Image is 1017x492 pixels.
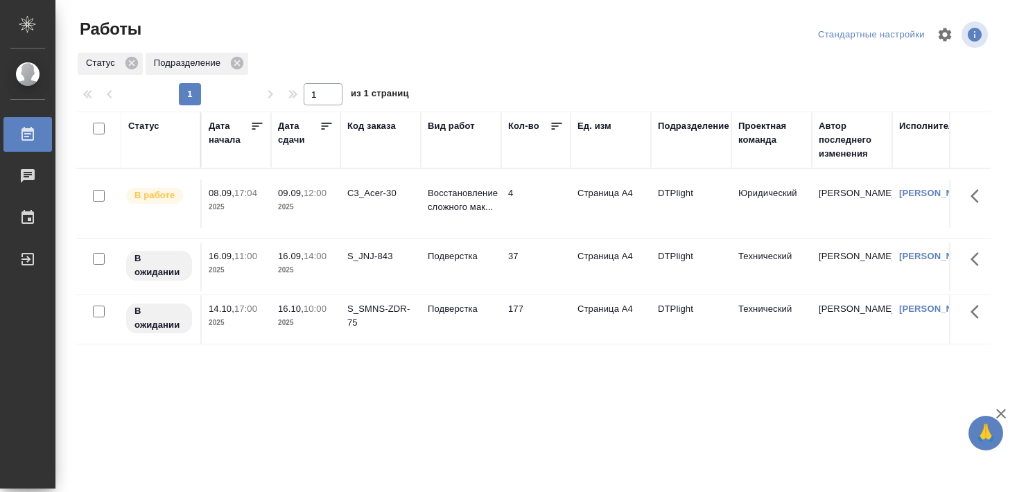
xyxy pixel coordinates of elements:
[347,302,414,330] div: S_SMNS-ZDR-75
[812,243,892,291] td: [PERSON_NAME]
[234,251,257,261] p: 11:00
[347,249,414,263] div: S_JNJ-843
[899,188,976,198] a: [PERSON_NAME]
[819,119,885,161] div: Автор последнего изменения
[125,186,193,205] div: Исполнитель выполняет работу
[125,249,193,282] div: Исполнитель назначен, приступать к работе пока рано
[278,251,304,261] p: 16.09,
[347,186,414,200] div: C3_Acer-30
[209,316,264,330] p: 2025
[501,243,571,291] td: 37
[428,249,494,263] p: Подверстка
[571,179,651,228] td: Страница А4
[899,251,976,261] a: [PERSON_NAME]
[738,119,805,147] div: Проектная команда
[278,188,304,198] p: 09.09,
[209,304,234,314] p: 14.10,
[658,119,729,133] div: Подразделение
[351,85,409,105] span: из 1 страниц
[278,119,320,147] div: Дата сдачи
[234,304,257,314] p: 17:00
[962,21,991,48] span: Посмотреть информацию
[428,302,494,316] p: Подверстка
[815,24,928,46] div: split button
[209,200,264,214] p: 2025
[508,119,539,133] div: Кол-во
[134,304,184,332] p: В ожидании
[962,179,996,213] button: Здесь прячутся важные кнопки
[278,304,304,314] p: 16.10,
[134,252,184,279] p: В ожидании
[128,119,159,133] div: Статус
[134,188,175,202] p: В работе
[304,251,327,261] p: 14:00
[347,119,396,133] div: Код заказа
[928,18,962,51] span: Настроить таблицу
[962,243,996,276] button: Здесь прячутся важные кнопки
[278,263,333,277] p: 2025
[86,56,120,70] p: Статус
[731,179,812,228] td: Юридический
[234,188,257,198] p: 17:04
[304,304,327,314] p: 10:00
[304,188,327,198] p: 12:00
[731,243,812,291] td: Технический
[651,295,731,344] td: DTPlight
[899,119,960,133] div: Исполнитель
[501,295,571,344] td: 177
[209,188,234,198] p: 08.09,
[209,119,250,147] div: Дата начала
[428,186,494,214] p: Восстановление сложного мак...
[577,119,611,133] div: Ед. изм
[428,119,475,133] div: Вид работ
[278,316,333,330] p: 2025
[962,295,996,328] button: Здесь прячутся важные кнопки
[968,416,1003,450] button: 🙏
[154,56,225,70] p: Подразделение
[731,295,812,344] td: Технический
[76,18,141,40] span: Работы
[571,295,651,344] td: Страница А4
[899,304,976,314] a: [PERSON_NAME]
[209,251,234,261] p: 16.09,
[209,263,264,277] p: 2025
[651,243,731,291] td: DTPlight
[78,53,143,75] div: Статус
[812,295,892,344] td: [PERSON_NAME]
[278,200,333,214] p: 2025
[571,243,651,291] td: Страница А4
[651,179,731,228] td: DTPlight
[501,179,571,228] td: 4
[125,302,193,335] div: Исполнитель назначен, приступать к работе пока рано
[146,53,248,75] div: Подразделение
[974,419,998,448] span: 🙏
[812,179,892,228] td: [PERSON_NAME]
